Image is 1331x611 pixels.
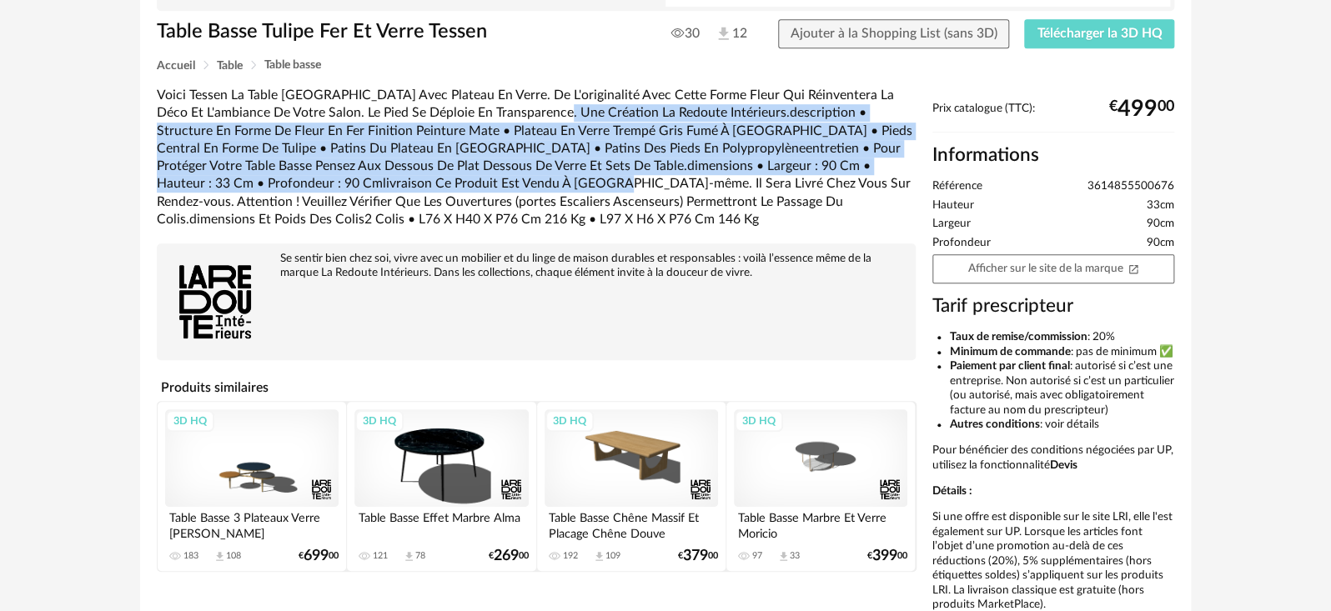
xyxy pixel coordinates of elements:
span: Open In New icon [1128,262,1139,273]
a: 3D HQ Table Basse 3 Plateaux Verre [PERSON_NAME] 183 Download icon 108 €69900 [158,402,346,571]
span: Télécharger la 3D HQ [1037,27,1162,40]
span: Largeur [932,217,971,232]
h4: Produits similaires [157,375,916,400]
a: 3D HQ Table Basse Effet Marbre Alma 121 Download icon 78 €26900 [347,402,535,571]
div: 3D HQ [545,410,594,432]
span: 12 [715,25,747,43]
b: Minimum de commande [949,346,1070,358]
span: Référence [932,179,982,194]
div: € 00 [299,550,339,562]
span: Download icon [213,550,226,563]
span: 399 [872,550,897,562]
div: 3D HQ [355,410,404,432]
p: Pour bénéficier des conditions négociées par UP, utilisez la fonctionnalité [932,443,1174,473]
li: : voir détails [949,418,1174,433]
b: Autres conditions [949,418,1039,430]
span: 3614855500676 [1087,179,1174,194]
div: 3D HQ [735,410,783,432]
div: Table Basse Marbre Et Verre Moricio [734,507,907,540]
span: Table [217,60,243,72]
div: 121 [373,550,388,562]
a: 3D HQ Table Basse Marbre Et Verre Moricio 97 Download icon 33 €39900 [726,402,915,571]
li: : 20% [949,330,1174,345]
span: Download icon [777,550,790,563]
span: 90cm [1147,217,1174,232]
div: Se sentir bien chez soi, vivre avec un mobilier et du linge de maison durables et responsables : ... [165,252,907,280]
span: Table basse [264,59,321,71]
span: Download icon [593,550,605,563]
div: Prix catalogue (TTC): [932,102,1174,133]
a: Afficher sur le site de la marqueOpen In New icon [932,254,1174,283]
b: Paiement par client final [949,360,1069,372]
div: € 00 [678,550,718,562]
div: € 00 [489,550,529,562]
span: 33cm [1147,198,1174,213]
div: € 00 [1109,103,1174,116]
div: Voici Tessen La Table [GEOGRAPHIC_DATA] Avec Plateau En Verre. De L'originalité Avec Cette Forme ... [157,87,916,228]
div: 78 [415,550,425,562]
a: 3D HQ Table Basse Chêne Massif Et Placage Chêne Douve 192 Download icon 109 €37900 [537,402,726,571]
div: Table Basse Effet Marbre Alma [354,507,528,540]
h2: Informations [932,143,1174,168]
li: : autorisé si c’est une entreprise. Non autorisé si c’est un particulier (ou autorisé, mais avec ... [949,359,1174,418]
div: 183 [183,550,198,562]
span: Profondeur [932,236,991,251]
div: 97 [752,550,762,562]
div: Table Basse Chêne Massif Et Placage Chêne Douve [545,507,718,540]
div: Table Basse 3 Plateaux Verre [PERSON_NAME] [165,507,339,540]
li: : pas de minimum ✅ [949,345,1174,360]
button: Télécharger la 3D HQ [1024,19,1174,49]
div: 192 [563,550,578,562]
b: Détails : [932,485,972,497]
span: 269 [494,550,519,562]
div: 33 [790,550,800,562]
span: 90cm [1147,236,1174,251]
div: € 00 [867,550,907,562]
div: 109 [605,550,620,562]
img: brand logo [165,252,265,352]
div: Breadcrumb [157,59,1174,72]
span: Accueil [157,60,195,72]
span: Hauteur [932,198,974,213]
img: Téléchargements [715,25,732,43]
span: 499 [1118,103,1158,116]
span: 699 [304,550,329,562]
h3: Tarif prescripteur [932,294,1174,318]
span: 30 [671,25,700,42]
span: Ajouter à la Shopping List (sans 3D) [791,27,997,40]
span: 379 [683,550,708,562]
div: 108 [226,550,241,562]
div: 3D HQ [166,410,214,432]
span: Download icon [403,550,415,563]
button: Ajouter à la Shopping List (sans 3D) [778,19,1010,49]
b: Devis [1050,459,1077,471]
h1: Table Basse Tulipe Fer Et Verre Tessen [157,19,571,45]
b: Taux de remise/commission [949,331,1087,343]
